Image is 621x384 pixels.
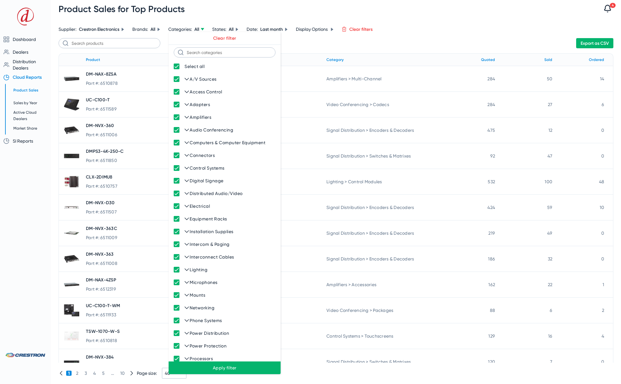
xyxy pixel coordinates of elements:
a: Clear filter [213,36,236,41]
span: Power Protection [190,342,227,350]
span: Microphones [190,279,218,286]
span: Lighting [190,266,207,273]
span: Processors [190,355,213,362]
span: Phone Systems [190,317,222,324]
span: A/V Sources [190,75,217,83]
span: Interconnect Cables [190,253,234,261]
span: Amplifiers [190,113,211,121]
span: Digital Signage [190,177,224,185]
span: Apply filter [213,365,237,370]
span: Electrical [190,202,210,210]
span: Equipment Racks [190,215,227,223]
span: Distributed Audio/Video [190,190,243,197]
span: Installation Supplies [190,228,234,235]
span: Access Control [190,88,222,96]
span: Connectors [190,152,215,159]
input: Search categories [174,47,276,57]
span: Computers & Computer Equipment [190,139,265,146]
span: Adapters [190,101,210,108]
span: Audio Conferencing [190,126,233,134]
span: Intercom & Paging [190,240,230,248]
span: Select all [185,64,205,69]
span: Power Distribution [190,329,229,337]
span: Control Systems [190,164,225,172]
span: Networking [190,304,214,312]
span: Mounts [190,291,205,299]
